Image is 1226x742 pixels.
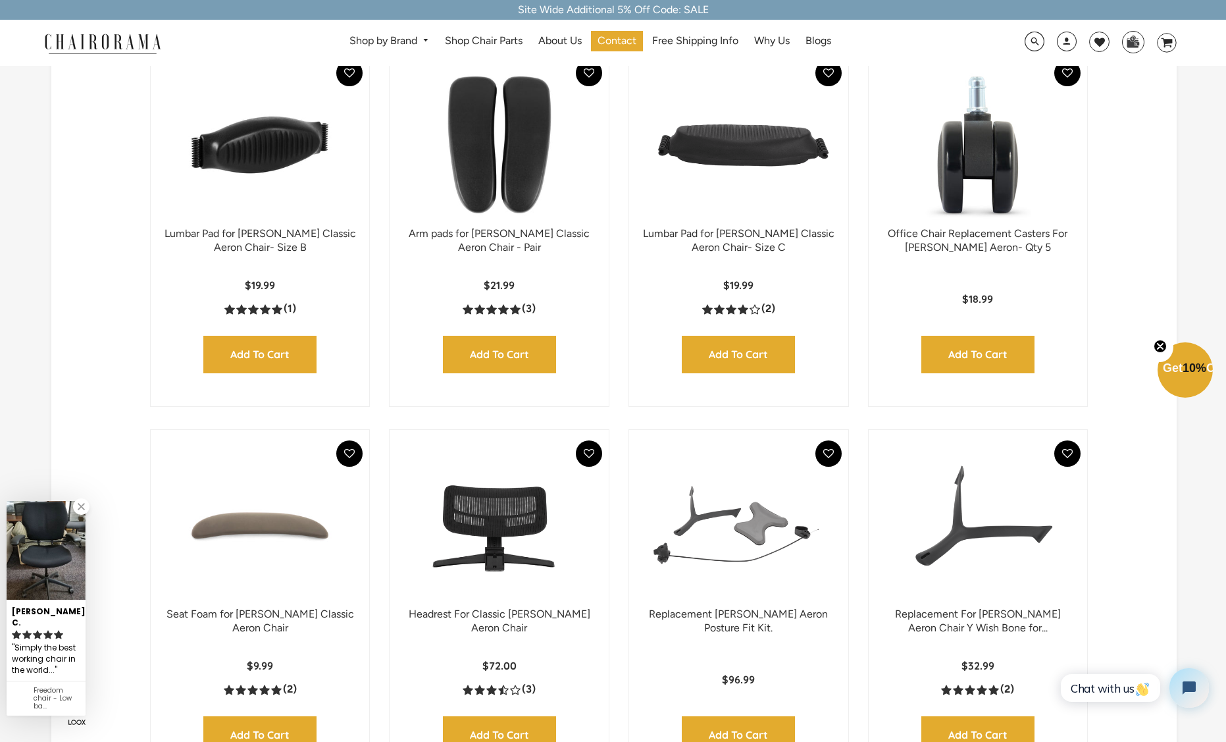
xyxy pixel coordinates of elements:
[682,336,795,373] input: Add to Cart
[538,34,582,48] span: About Us
[799,31,838,51] a: Blogs
[754,34,790,48] span: Why Us
[403,443,596,608] a: Headrest For Classic Herman Miller Aeron Chair - chairorama Headrest For Classic Herman Miller Ae...
[1000,683,1014,697] span: (2)
[164,63,357,227] a: Lumbar Pad for Herman Miller Classic Aeron Chair- Size B - chairorama Lumbar Pad for Herman Mille...
[642,443,835,608] a: Replacement Herman Miller Aeron Posture Fit Kit. - chairorama Replacement Herman Miller Aeron Pos...
[403,63,596,227] img: Arm pads for Herman Miller Classic Aeron Chair - Pair - chairorama
[723,278,753,292] span: $19.99
[165,227,356,253] a: Lumbar Pad for [PERSON_NAME] Classic Aeron Chair- Size B
[247,659,273,672] span: $9.99
[484,278,515,292] span: $21.99
[1054,440,1081,467] button: Add To Wishlist
[164,443,357,608] img: Seat Foam for Herman Miller Classic Aeron Chair - chairorama
[576,60,602,86] button: Add To Wishlist
[7,501,86,600] img: Katie. C. review of Freedom chair - Low back (Renewed)
[34,687,80,710] div: Freedom chair - Low back (Renewed)
[1123,32,1143,51] img: WhatsApp_Image_2024-07-12_at_16.23.01.webp
[438,31,529,51] a: Shop Chair Parts
[1046,657,1220,719] iframe: Tidio Chat
[224,683,297,697] a: 5.0 rating (2 votes)
[652,34,738,48] span: Free Shipping Info
[643,227,834,253] a: Lumbar Pad for [PERSON_NAME] Classic Aeron Chair- Size C
[815,440,842,467] button: Add To Wishlist
[642,63,835,227] a: Lumbar Pad for Herman Miller Classic Aeron Chair- Size C - chairorama Lumbar Pad for Herman Mille...
[245,278,275,292] span: $19.99
[941,683,1014,697] a: 5.0 rating (2 votes)
[37,32,168,55] img: chairorama
[403,443,596,608] img: Headrest For Classic Herman Miller Aeron Chair - chairorama
[343,31,436,51] a: Shop by Brand
[962,292,993,305] span: $18.99
[12,630,21,639] svg: rating icon full
[463,302,536,316] a: 5.0 rating (3 votes)
[649,608,828,634] a: Replacement [PERSON_NAME] Aeron Posture Fit Kit.
[43,630,53,639] svg: rating icon full
[722,673,755,686] span: $96.99
[761,302,775,316] span: (2)
[598,34,636,48] span: Contact
[409,227,590,253] a: Arm pads for [PERSON_NAME] Classic Aeron Chair - Pair
[576,440,602,467] button: Add To Wishlist
[12,641,80,677] div: Simply the best working chair in the world....
[961,659,994,672] span: $32.99
[1158,344,1213,399] div: Get10%OffClose teaser
[1163,361,1223,375] span: Get Off
[22,630,32,639] svg: rating icon full
[1183,361,1206,375] span: 10%
[591,31,643,51] a: Contact
[224,31,956,55] nav: DesktopNavigation
[283,683,297,697] span: (2)
[164,443,357,608] a: Seat Foam for Herman Miller Classic Aeron Chair - chairorama Seat Foam for Herman Miller Classic ...
[1054,60,1081,86] button: Add To Wishlist
[482,659,517,672] span: $72.00
[443,336,556,373] input: Add to Cart
[642,443,835,608] img: Replacement Herman Miller Aeron Posture Fit Kit. - chairorama
[445,34,523,48] span: Shop Chair Parts
[336,440,363,467] button: Add To Wishlist
[33,630,42,639] svg: rating icon full
[522,683,536,697] span: (3)
[336,60,363,86] button: Add To Wishlist
[815,60,842,86] button: Add To Wishlist
[1147,332,1173,362] button: Close teaser
[164,63,357,227] img: Lumbar Pad for Herman Miller Classic Aeron Chair- Size B - chairorama
[166,608,354,634] a: Seat Foam for [PERSON_NAME] Classic Aeron Chair
[12,601,80,629] div: [PERSON_NAME]. C.
[284,302,296,316] span: (1)
[54,630,63,639] svg: rating icon full
[882,63,1075,227] a: Office Chair Replacement Casters For Herman Miller Aeron- Qty 5 - chairorama Office Chair Replace...
[463,683,536,697] a: 3.3 rating (3 votes)
[882,443,1075,608] img: Replacement For Herman Miller Aeron Chair Y Wish Bone for Posture Fit |Graphite| Size B - chairorama
[224,302,296,316] a: 5.0 rating (1 votes)
[646,31,745,51] a: Free Shipping Info
[409,608,590,634] a: Headrest For Classic [PERSON_NAME] Aeron Chair
[882,443,1075,608] a: Replacement For Herman Miller Aeron Chair Y Wish Bone for Posture Fit |Graphite| Size B - chairor...
[203,336,317,373] input: Add to Cart
[805,34,831,48] span: Blogs
[895,608,1061,634] a: Replacement For [PERSON_NAME] Aeron Chair Y Wish Bone for...
[642,63,835,227] img: Lumbar Pad for Herman Miller Classic Aeron Chair- Size C - chairorama
[888,227,1067,253] a: Office Chair Replacement Casters For [PERSON_NAME] Aeron- Qty 5
[702,302,775,316] a: 4.0 rating (2 votes)
[532,31,588,51] a: About Us
[403,63,596,227] a: Arm pads for Herman Miller Classic Aeron Chair - Pair - chairorama Arm pads for Herman Miller Cla...
[882,63,1075,227] img: Office Chair Replacement Casters For Herman Miller Aeron- Qty 5 - chairorama
[921,336,1034,373] input: Add to Cart
[748,31,796,51] a: Why Us
[522,302,536,316] span: (3)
